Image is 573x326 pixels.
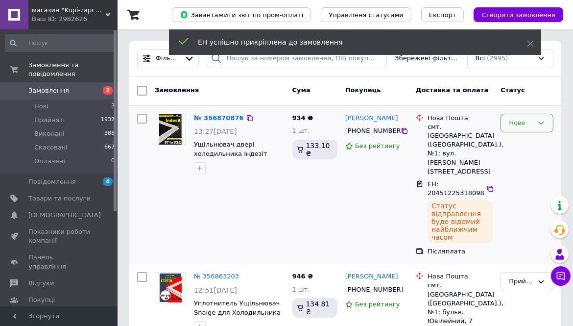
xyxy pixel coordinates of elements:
[292,127,310,134] span: 1 шт.
[28,61,118,78] span: Замовлення та повідомлення
[428,272,493,281] div: Нова Пошта
[292,286,310,293] span: 1 шт.
[481,11,555,19] span: Створити замовлення
[329,11,404,19] span: Управління статусами
[194,273,239,280] a: № 356863203
[111,157,115,166] span: 0
[34,129,65,138] span: Виконані
[428,281,493,326] div: смт. [GEOGRAPHIC_DATA] ([GEOGRAPHIC_DATA].), №1: бульв. Ювілейний, 7
[464,11,563,18] a: Створити замовлення
[155,114,186,145] a: Фото товару
[355,301,400,308] span: Без рейтингу
[207,49,387,68] input: Пошук за номером замовлення, ПІБ покупця, номером телефону, Email, номером накладної
[487,54,508,62] span: (2995)
[428,180,484,197] span: ЕН: 20451225318098
[28,279,54,288] span: Відгуки
[292,273,313,280] span: 946 ₴
[292,114,313,122] span: 934 ₴
[34,102,48,111] span: Нові
[194,114,244,122] a: № 356870876
[343,125,401,137] div: [PHONE_NUMBER]
[180,10,303,19] span: Завантажити звіт по пром-оплаті
[34,116,65,125] span: Прийняті
[32,15,118,24] div: Ваш ID: 2982626
[28,86,69,95] span: Замовлення
[28,177,76,186] span: Повідомлення
[103,177,113,186] span: 4
[345,272,398,281] a: [PERSON_NAME]
[28,253,91,271] span: Панель управління
[194,127,237,135] span: 13:27[DATE]
[428,200,493,243] div: Статус відправлення буде відомий найближчим часом
[194,141,267,166] a: Ущільнювач двері холодильника Індезіт (Indesit) 571х832 мм
[509,276,533,287] div: Прийнято
[428,123,493,176] div: смт. [GEOGRAPHIC_DATA] ([GEOGRAPHIC_DATA].), №1: вул. [PERSON_NAME][STREET_ADDRESS]
[104,143,115,152] span: 667
[428,247,493,256] div: Післяплата
[172,7,311,22] button: Завантажити звіт по пром-оплаті
[101,116,115,125] span: 1937
[159,273,182,303] img: Фото товару
[198,37,502,47] div: ЕН успішно прикріплена до замовлення
[476,54,485,63] span: Всі
[292,298,337,318] div: 134.81 ₴
[194,286,237,294] span: 12:51[DATE]
[395,54,459,63] span: Збережені фільтри:
[501,86,525,94] span: Статус
[155,272,186,303] a: Фото товару
[355,142,400,150] span: Без рейтингу
[343,283,401,296] div: [PHONE_NUMBER]
[292,86,310,94] span: Cума
[159,114,182,145] img: Фото товару
[321,7,411,22] button: Управління статусами
[28,211,101,220] span: [DEMOGRAPHIC_DATA]
[104,129,115,138] span: 388
[34,143,68,152] span: Скасовані
[509,118,533,128] div: Нове
[103,86,113,95] span: 3
[28,194,91,203] span: Товари та послуги
[428,114,493,123] div: Нова Пошта
[421,7,464,22] button: Експорт
[156,54,180,63] span: Фільтри
[416,86,488,94] span: Доставка та оплата
[551,266,571,286] button: Чат з покупцем
[34,157,65,166] span: Оплачені
[155,86,199,94] span: Замовлення
[429,11,456,19] span: Експорт
[32,6,105,15] span: магазин "Kupi-zapchast"
[345,86,381,94] span: Покупець
[474,7,563,22] button: Створити замовлення
[28,227,91,245] span: Показники роботи компанії
[28,296,55,304] span: Покупці
[292,140,337,159] div: 133.10 ₴
[5,34,116,52] input: Пошук
[345,114,398,123] a: [PERSON_NAME]
[111,102,115,111] span: 3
